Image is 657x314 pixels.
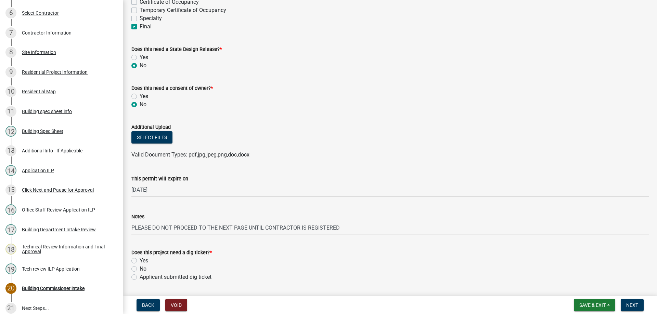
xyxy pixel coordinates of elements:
[131,151,249,158] span: Valid Document Types: pdf,jpg,jpeg,png,doc,docx
[5,283,16,294] div: 20
[131,177,188,181] label: This permit will expire on
[140,62,146,70] label: No
[5,126,16,137] div: 12
[22,89,56,94] div: Residential Map
[579,302,606,308] span: Save & Exit
[5,145,16,156] div: 13
[131,47,222,52] label: Does this need a State Design Release?
[5,244,16,255] div: 18
[137,299,160,311] button: Back
[140,92,148,100] label: Yes
[22,244,112,254] div: Technical Review Information and Final Approval
[131,131,172,144] button: Select files
[5,303,16,314] div: 21
[22,148,82,153] div: Additional Info - If Applicable
[22,188,94,192] div: Click Next and Pause for Approval
[131,215,144,219] label: Notes
[22,286,85,291] div: Building Commissioner intake
[5,86,16,97] div: 10
[140,53,148,62] label: Yes
[131,250,212,255] label: Does this project need a dig ticket?
[140,14,162,23] label: Specialty
[140,6,226,14] label: Temporary Certificate of Occupancy
[22,207,95,212] div: Office Staff Review Application ILP
[5,67,16,78] div: 9
[621,299,644,311] button: Next
[5,8,16,18] div: 6
[22,11,59,15] div: Select Contractor
[5,204,16,215] div: 16
[5,185,16,195] div: 15
[5,263,16,274] div: 19
[22,109,72,114] div: Building spec sheet info
[5,106,16,117] div: 11
[574,299,615,311] button: Save & Exit
[140,273,211,281] label: Applicant submitted dig ticket
[131,125,171,130] label: Additional Upload
[22,30,72,35] div: Contractor Information
[142,302,154,308] span: Back
[140,23,152,31] label: Final
[22,227,96,232] div: Building Department Intake Review
[22,267,80,271] div: Tech review ILP Application
[165,299,187,311] button: Void
[5,27,16,38] div: 7
[22,50,56,55] div: Site Information
[140,100,146,109] label: No
[22,129,63,134] div: Building Spec Sheet
[131,86,213,91] label: Does this need a consent of owner?
[626,302,638,308] span: Next
[22,70,88,74] div: Residential Project Information
[5,47,16,58] div: 8
[5,224,16,235] div: 17
[22,168,54,173] div: Application ILP
[140,265,146,273] label: No
[140,257,148,265] label: Yes
[5,165,16,176] div: 14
